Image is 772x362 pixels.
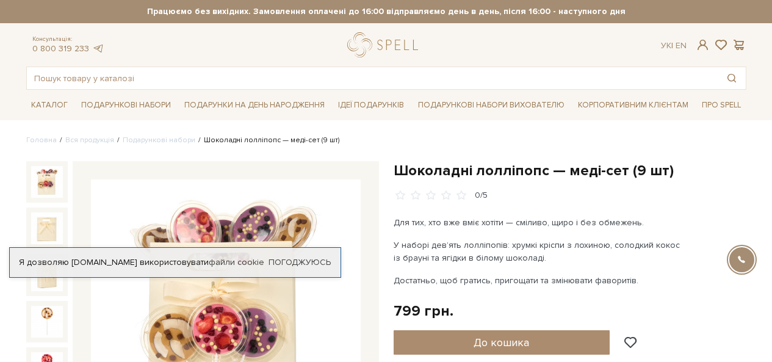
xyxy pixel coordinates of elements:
[661,40,687,51] div: Ук
[697,96,746,115] a: Про Spell
[394,239,680,264] p: У наборі дев’ять лолліпопів: хрумкі кріспи з лохиною, солодкий кокос із брауні та ягідки в білому...
[671,40,673,51] span: |
[269,257,331,268] a: Погоджуюсь
[394,330,610,355] button: До кошика
[31,166,63,198] img: Шоколадні лолліпопс — меді-сет (9 шт)
[27,67,718,89] input: Пошук товару у каталозі
[394,161,746,180] h1: Шоколадні лолліпопс — меді-сет (9 шт)
[32,35,104,43] span: Консультація:
[32,43,89,54] a: 0 800 319 233
[123,136,195,145] a: Подарункові набори
[394,274,680,287] p: Достатньо, щоб гратись, пригощати та змінювати фаворитів.
[76,96,176,115] a: Подарункові набори
[26,6,746,17] strong: Працюємо без вихідних. Замовлення оплачені до 16:00 відправляємо день в день, після 16:00 - насту...
[474,336,529,349] span: До кошика
[347,32,424,57] a: logo
[394,302,453,320] div: 799 грн.
[92,43,104,54] a: telegram
[26,96,73,115] a: Каталог
[573,95,693,115] a: Корпоративним клієнтам
[394,216,680,229] p: Для тих, хто вже вміє хотіти — сміливо, щиро і без обмежень.
[413,95,569,115] a: Подарункові набори вихователю
[65,136,114,145] a: Вся продукція
[676,40,687,51] a: En
[333,96,409,115] a: Ідеї подарунків
[10,257,341,268] div: Я дозволяю [DOMAIN_NAME] використовувати
[179,96,330,115] a: Подарунки на День народження
[195,135,339,146] li: Шоколадні лолліпопс — меді-сет (9 шт)
[475,190,488,201] div: 0/5
[26,136,57,145] a: Головна
[31,306,63,338] img: Шоколадні лолліпопс — меді-сет (9 шт)
[209,257,264,267] a: файли cookie
[718,67,746,89] button: Пошук товару у каталозі
[31,212,63,244] img: Шоколадні лолліпопс — меді-сет (9 шт)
